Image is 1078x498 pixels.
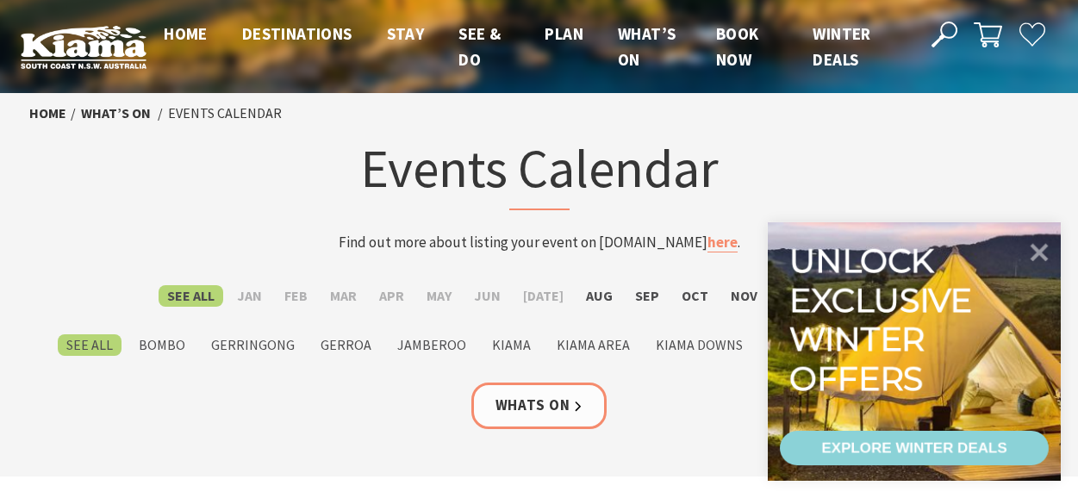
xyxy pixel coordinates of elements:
label: Bombo [130,334,194,356]
label: [DATE] [514,285,572,307]
a: EXPLORE WINTER DEALS [780,431,1049,465]
label: Kiama [483,334,539,356]
label: Jun [465,285,509,307]
span: Destinations [242,23,352,44]
a: What’s On [81,104,151,122]
label: May [418,285,460,307]
div: Unlock exclusive winter offers [789,241,980,398]
label: Gerroa [312,334,380,356]
label: Kiama Downs [647,334,751,356]
li: Events Calendar [168,103,282,125]
span: Stay [387,23,425,44]
span: See & Do [458,23,501,70]
span: What’s On [618,23,676,70]
a: Whats On [471,383,608,428]
div: EXPLORE WINTER DEALS [821,431,1006,465]
label: Kiama Area [548,334,639,356]
a: Home [29,104,66,122]
label: Oct [673,285,717,307]
label: Jan [228,285,271,307]
label: Mar [321,285,365,307]
span: Plan [545,23,583,44]
h1: Events Calendar [202,134,877,210]
p: Find out more about listing your event on [DOMAIN_NAME] . [202,231,877,254]
label: Nov [722,285,766,307]
label: Minnamurra [760,334,863,356]
label: Apr [371,285,413,307]
span: Book now [716,23,759,70]
span: Winter Deals [813,23,870,70]
label: Aug [577,285,621,307]
label: Sep [626,285,668,307]
label: See All [58,334,122,356]
img: Kiama Logo [21,25,146,68]
a: here [707,233,738,252]
label: Jamberoo [389,334,475,356]
nav: Main Menu [146,21,912,73]
label: Gerringong [203,334,303,356]
span: Home [164,23,208,44]
label: See All [159,285,223,307]
label: Feb [276,285,316,307]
